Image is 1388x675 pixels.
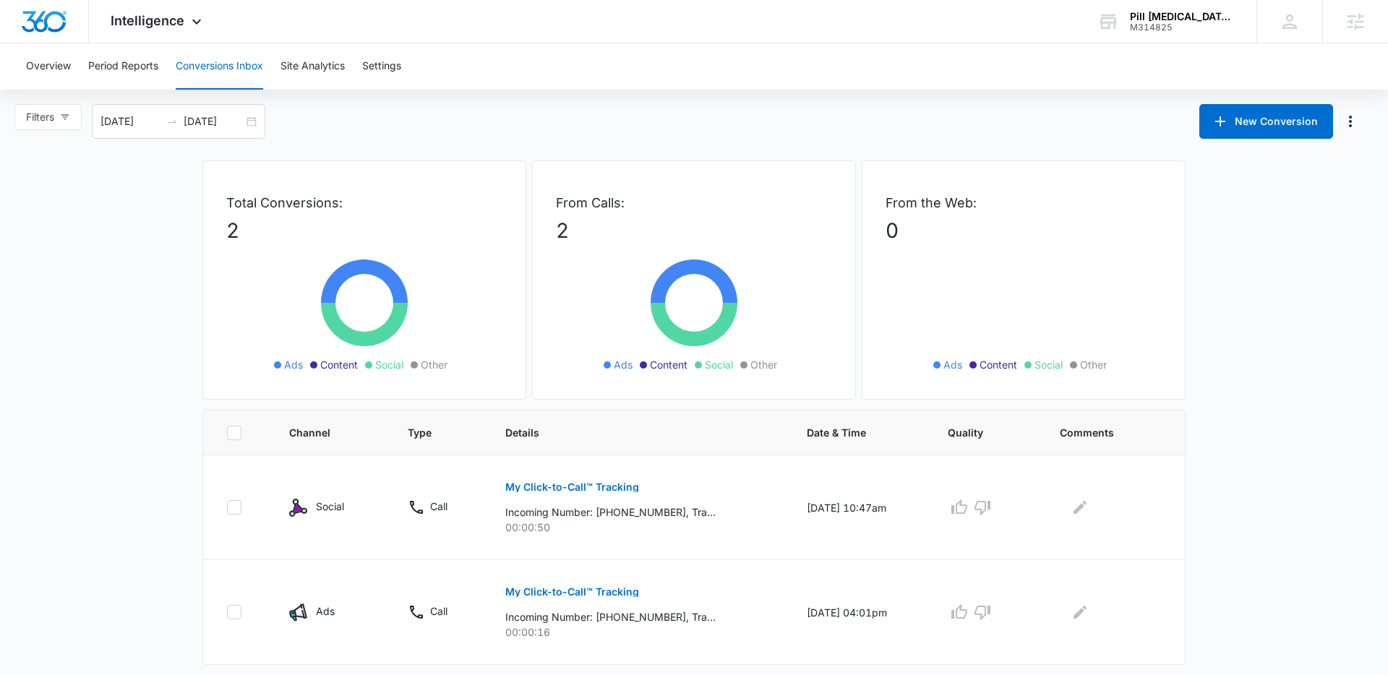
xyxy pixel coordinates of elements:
button: Period Reports [88,43,158,90]
p: My Click-to-Call™ Tracking [505,587,639,597]
button: Conversions Inbox [176,43,263,90]
button: Edit Comments [1068,496,1092,519]
p: 0 [886,215,1162,246]
td: [DATE] 10:47am [789,455,930,560]
p: Call [430,499,447,514]
span: Ads [284,357,303,372]
button: Manage Numbers [1339,110,1362,133]
p: From the Web: [886,193,1162,212]
p: 00:00:16 [505,624,772,640]
button: Settings [362,43,401,90]
span: Content [980,357,1017,372]
input: End date [184,113,244,129]
p: Call [430,603,447,619]
span: Date & Time [807,425,892,440]
p: From Calls: [556,193,832,212]
span: Social [705,357,733,372]
span: Content [320,357,358,372]
p: Incoming Number: [PHONE_NUMBER], Tracking Number: [PHONE_NUMBER], Ring To: [PHONE_NUMBER], Caller... [505,504,716,520]
p: 2 [226,215,502,246]
p: Social [316,499,344,514]
button: Site Analytics [280,43,345,90]
span: Other [1080,357,1107,372]
span: Intelligence [111,13,184,28]
span: Ads [943,357,962,372]
button: Filters [14,104,82,130]
span: swap-right [166,116,178,127]
span: Comments [1060,425,1141,440]
span: Channel [289,425,353,440]
button: Overview [26,43,71,90]
p: 2 [556,215,832,246]
button: My Click-to-Call™ Tracking [505,575,639,609]
p: 00:00:50 [505,520,772,535]
span: Filters [26,109,54,125]
span: Social [375,357,403,372]
td: [DATE] 04:01pm [789,560,930,665]
p: Incoming Number: [PHONE_NUMBER], Tracking Number: [PHONE_NUMBER], Ring To: [PHONE_NUMBER], Caller... [505,609,716,624]
span: Other [421,357,447,372]
p: Total Conversions: [226,193,502,212]
span: Quality [948,425,1004,440]
span: Social [1034,357,1063,372]
button: New Conversion [1199,104,1333,139]
div: account name [1130,11,1235,22]
div: account id [1130,22,1235,33]
p: Ads [316,603,335,619]
span: to [166,116,178,127]
p: My Click-to-Call™ Tracking [505,482,639,492]
input: Start date [100,113,160,129]
button: Edit Comments [1068,601,1092,624]
span: Type [408,425,450,440]
span: Details [505,425,751,440]
span: Content [650,357,687,372]
span: Ads [614,357,633,372]
span: Other [750,357,777,372]
button: My Click-to-Call™ Tracking [505,470,639,504]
